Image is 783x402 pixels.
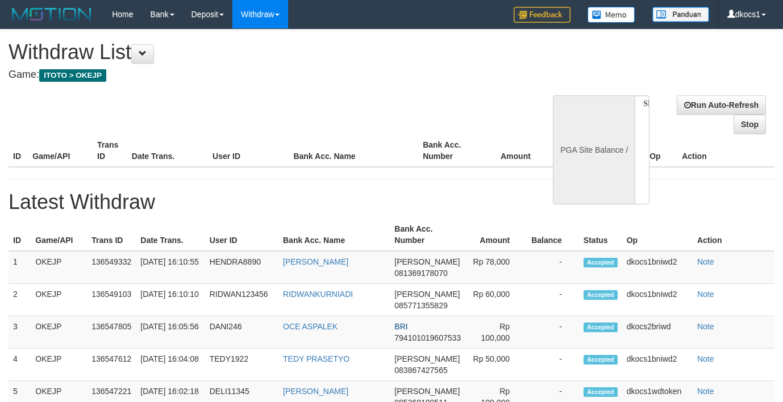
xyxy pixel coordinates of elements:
[622,251,693,284] td: dkocs1bniwd2
[584,290,618,300] span: Accepted
[9,316,31,349] td: 3
[579,219,622,251] th: Status
[9,349,31,381] td: 4
[394,354,460,363] span: [PERSON_NAME]
[677,135,774,167] th: Action
[278,219,390,251] th: Bank Acc. Name
[697,290,714,299] a: Note
[87,219,136,251] th: Trans ID
[208,135,289,167] th: User ID
[31,251,87,284] td: OKEJP
[465,251,527,284] td: Rp 78,000
[584,323,618,332] span: Accepted
[553,95,635,204] div: PGA Site Balance /
[205,349,278,381] td: TEDY1922
[394,333,461,342] span: 794101019607533
[9,251,31,284] td: 1
[483,135,548,167] th: Amount
[584,258,618,267] span: Accepted
[527,219,579,251] th: Balance
[514,7,570,23] img: Feedback.jpg
[622,316,693,349] td: dkocs2briwd
[283,387,348,396] a: [PERSON_NAME]
[127,135,208,167] th: Date Trans.
[645,135,677,167] th: Op
[465,316,527,349] td: Rp 100,000
[697,322,714,331] a: Note
[31,219,87,251] th: Game/API
[394,257,460,266] span: [PERSON_NAME]
[205,251,278,284] td: HENDRA8890
[734,115,766,134] a: Stop
[9,284,31,316] td: 2
[283,290,353,299] a: RIDWANKURNIADI
[693,219,774,251] th: Action
[205,219,278,251] th: User ID
[588,7,635,23] img: Button%20Memo.svg
[548,135,607,167] th: Balance
[394,322,407,331] span: BRI
[31,284,87,316] td: OKEJP
[622,284,693,316] td: dkocs1bniwd2
[283,354,349,363] a: TEDY PRASETYO
[9,69,511,81] h4: Game:
[9,6,95,23] img: MOTION_logo.png
[136,251,205,284] td: [DATE] 16:10:55
[205,284,278,316] td: RIDWAN123456
[39,69,106,82] span: ITOTO > OKEJP
[527,349,579,381] td: -
[394,301,447,310] span: 085771355829
[527,284,579,316] td: -
[9,219,31,251] th: ID
[390,219,465,251] th: Bank Acc. Number
[527,251,579,284] td: -
[87,284,136,316] td: 136549103
[622,349,693,381] td: dkocs1bniwd2
[465,349,527,381] td: Rp 50,000
[584,387,618,397] span: Accepted
[697,257,714,266] a: Note
[283,322,338,331] a: OCE ASPALEK
[9,135,28,167] th: ID
[9,191,774,213] h1: Latest Withdraw
[289,135,418,167] th: Bank Acc. Name
[465,219,527,251] th: Amount
[527,316,579,349] td: -
[87,316,136,349] td: 136547805
[394,269,447,278] span: 081369178070
[136,316,205,349] td: [DATE] 16:05:56
[93,135,127,167] th: Trans ID
[652,7,709,22] img: panduan.png
[136,349,205,381] td: [DATE] 16:04:08
[9,41,511,64] h1: Withdraw List
[283,257,348,266] a: [PERSON_NAME]
[87,349,136,381] td: 136547612
[394,366,447,375] span: 083867427565
[205,316,278,349] td: DANI246
[87,251,136,284] td: 136549332
[136,219,205,251] th: Date Trans.
[622,219,693,251] th: Op
[394,387,460,396] span: [PERSON_NAME]
[28,135,93,167] th: Game/API
[31,349,87,381] td: OKEJP
[31,316,87,349] td: OKEJP
[418,135,483,167] th: Bank Acc. Number
[697,354,714,363] a: Note
[465,284,527,316] td: Rp 60,000
[394,290,460,299] span: [PERSON_NAME]
[136,284,205,316] td: [DATE] 16:10:10
[584,355,618,365] span: Accepted
[697,387,714,396] a: Note
[677,95,766,115] a: Run Auto-Refresh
